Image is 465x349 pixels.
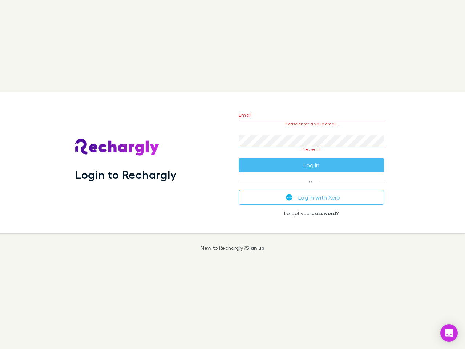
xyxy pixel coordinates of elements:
div: Open Intercom Messenger [440,324,458,342]
p: Please enter a valid email. [239,121,384,127]
button: Log in with Xero [239,190,384,205]
button: Log in [239,158,384,172]
a: Sign up [246,245,264,251]
p: Forgot your ? [239,210,384,216]
img: Rechargly's Logo [75,139,159,156]
img: Xero's logo [286,194,292,201]
h1: Login to Rechargly [75,168,177,181]
p: Please fill [239,147,384,152]
p: New to Rechargly? [201,245,265,251]
a: password [311,210,336,216]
